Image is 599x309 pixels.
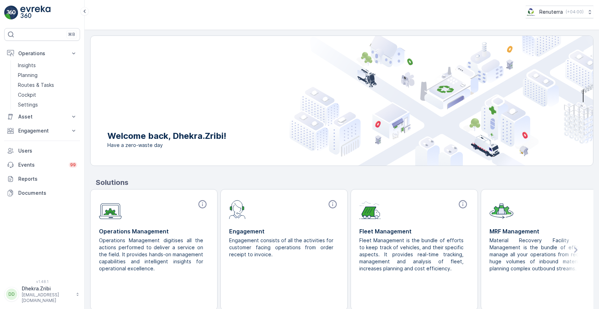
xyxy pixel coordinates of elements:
p: Operations Management [99,227,209,236]
p: Documents [18,189,77,197]
button: Asset [4,110,80,124]
p: Operations [18,50,66,57]
img: module-icon [490,199,513,219]
a: Documents [4,186,80,200]
p: Operations Management digitises all the actions performed to deliver a service on the field. It p... [99,237,203,272]
p: ( +04:00 ) [566,9,584,15]
p: Engagement consists of all the activities for customer facing operations from order receipt to in... [229,237,333,258]
p: Routes & Tasks [18,82,54,89]
img: Screenshot_2024-07-26_at_13.33.01.png [526,8,537,16]
button: Renuterra(+04:00) [526,6,593,18]
p: ⌘B [68,32,75,37]
a: Cockpit [15,90,80,100]
img: module-icon [99,199,122,219]
p: Renuterra [539,8,563,15]
p: Events [18,161,65,168]
p: Dhekra.Zribi [22,285,72,292]
p: Users [18,147,77,154]
a: Settings [15,100,80,110]
img: logo [4,6,18,20]
a: Planning [15,70,80,80]
p: 99 [70,162,76,168]
button: DDDhekra.Zribi[EMAIL_ADDRESS][DOMAIN_NAME] [4,285,80,303]
p: Insights [18,62,36,69]
p: Fleet Management [359,227,469,236]
p: Settings [18,101,38,108]
p: Asset [18,113,66,120]
p: Welcome back, Dhekra.Zribi! [107,130,226,142]
div: DD [6,289,17,300]
a: Events99 [4,158,80,172]
p: Fleet Management is the bundle of efforts to keep track of vehicles, and their specific aspects. ... [359,237,464,272]
span: v 1.48.1 [4,279,80,284]
button: Operations [4,46,80,60]
p: Material Recovery Facility (MRF) Management is the bundle of efforts to manage all your operation... [490,237,594,272]
p: Engagement [229,227,339,236]
button: Engagement [4,124,80,138]
p: Solutions [96,177,593,188]
a: Users [4,144,80,158]
p: Cockpit [18,91,36,98]
img: logo_light-DOdMpM7g.png [20,6,51,20]
a: Routes & Tasks [15,80,80,90]
p: [EMAIL_ADDRESS][DOMAIN_NAME] [22,292,72,303]
p: Planning [18,72,38,79]
a: Insights [15,60,80,70]
img: module-icon [359,199,381,219]
a: Reports [4,172,80,186]
p: Reports [18,175,77,182]
img: module-icon [229,199,246,219]
span: Have a zero-waste day [107,142,226,149]
img: city illustration [289,36,593,166]
p: Engagement [18,127,66,134]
